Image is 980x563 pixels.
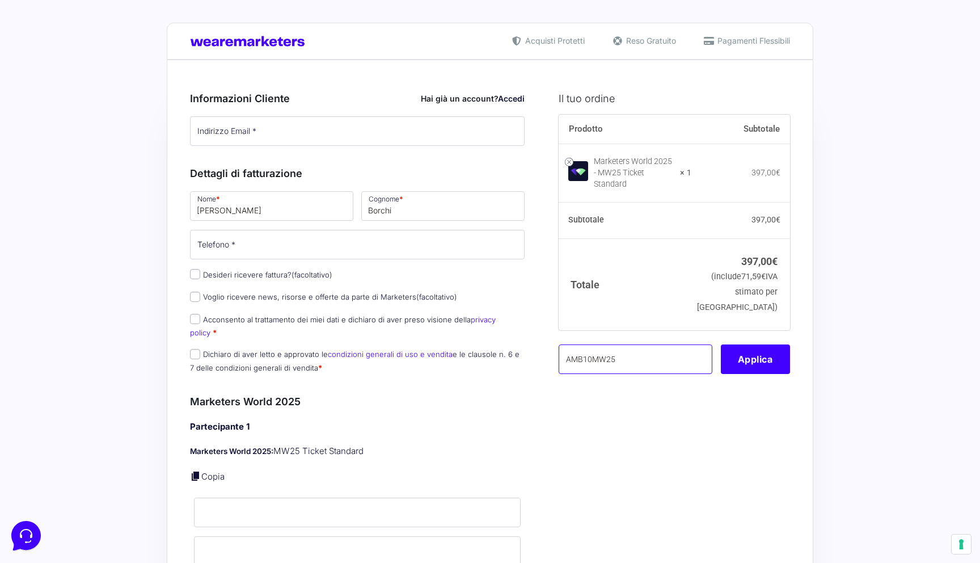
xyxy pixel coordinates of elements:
label: Desideri ricevere fattura? [190,270,332,279]
span: Le tue conversazioni [18,45,96,54]
input: Telefono * [190,230,525,259]
label: Dichiaro di aver letto e approvato le e le clausole n. 6 e 7 delle condizioni generali di vendita [190,350,519,372]
strong: × 1 [680,167,691,179]
a: privacy policy [190,315,496,337]
img: Marketers World 2025 - MW25 Ticket Standard [568,161,588,181]
h3: Informazioni Cliente [190,91,525,106]
span: Reso Gratuito [623,35,676,47]
bdi: 397,00 [751,168,780,177]
span: € [772,255,778,267]
label: Voglio ricevere news, risorse e offerte da parte di Marketers [190,292,457,301]
span: (facoltativo) [292,270,332,279]
iframe: Customerly Messenger Launcher [9,519,43,553]
h2: Ciao da Marketers 👋 [9,9,191,27]
h4: Partecipante 1 [190,421,525,434]
input: Cerca un articolo... [26,165,185,177]
img: website_grey.svg [18,30,27,39]
p: Messaggi [98,380,129,390]
div: Dominio: [DOMAIN_NAME] [29,30,127,39]
img: dark [54,64,77,86]
div: Dominio [60,67,87,74]
input: Voglio ricevere news, risorse e offerte da parte di Marketers(facoltativo) [190,292,200,302]
label: Acconsento al trattamento dei miei dati e dichiaro di aver preso visione della [190,315,496,337]
div: v 4.0.25 [32,18,56,27]
input: Indirizzo Email * [190,116,525,146]
img: dark [36,64,59,86]
a: Apri Centro Assistenza [121,141,209,150]
button: Messaggi [79,364,149,390]
h3: Marketers World 2025 [190,394,525,409]
span: (facoltativo) [416,292,457,301]
a: Copia [201,471,225,482]
p: MW25 Ticket Standard [190,445,525,458]
th: Subtotale [691,115,790,144]
th: Totale [559,238,692,330]
th: Subtotale [559,203,692,239]
img: logo_orange.svg [18,18,27,27]
span: Pagamenti Flessibili [715,35,790,47]
th: Prodotto [559,115,692,144]
span: Trova una risposta [18,141,88,150]
bdi: 397,00 [751,215,780,224]
input: Acconsento al trattamento dei miei dati e dichiaro di aver preso visione dellaprivacy policy [190,314,200,324]
small: (include IVA stimato per [GEOGRAPHIC_DATA]) [697,272,778,312]
h3: Il tuo ordine [559,91,790,106]
div: Keyword (traffico) [126,67,188,74]
button: Aiuto [148,364,218,390]
span: € [761,272,766,281]
button: Le tue preferenze relative al consenso per le tecnologie di tracciamento [952,535,971,554]
bdi: 397,00 [741,255,778,267]
strong: Marketers World 2025: [190,447,273,456]
a: Accedi [498,94,525,103]
span: Inizia una conversazione [74,102,167,111]
button: Inizia una conversazione [18,95,209,118]
p: Aiuto [175,380,191,390]
input: Desideri ricevere fattura?(facoltativo) [190,269,200,279]
button: Applica [721,344,790,374]
input: Cognome * [361,191,525,221]
input: Nome * [190,191,353,221]
p: Home [34,380,53,390]
input: Coupon [559,344,712,374]
span: 71,59 [741,272,766,281]
input: Dichiaro di aver letto e approvato lecondizioni generali di uso e venditae le clausole n. 6 e 7 d... [190,349,200,359]
div: Marketers World 2025 - MW25 Ticket Standard [594,156,673,190]
a: condizioni generali di uso e vendita [328,350,453,359]
div: Hai già un account? [421,93,525,104]
span: Acquisti Protetti [522,35,585,47]
img: tab_keywords_by_traffic_grey.svg [114,66,123,75]
span: € [776,168,780,177]
img: tab_domain_overview_orange.svg [47,66,56,75]
img: dark [18,64,41,86]
h3: Dettagli di fatturazione [190,166,525,181]
button: Home [9,364,79,390]
span: € [776,215,780,224]
a: Copia i dettagli dell'acquirente [190,470,201,482]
